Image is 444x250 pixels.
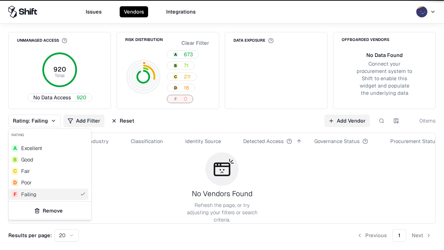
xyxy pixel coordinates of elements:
[21,167,30,175] span: Fair
[10,205,87,217] button: Remove
[11,179,18,186] div: D
[21,191,36,198] div: Failing
[21,179,32,186] div: Poor
[21,156,33,163] span: Good
[11,191,18,198] div: F
[11,156,18,163] div: B
[7,129,90,141] div: Rating
[11,145,18,152] div: A
[11,168,18,175] div: C
[21,144,42,152] span: Excellent
[7,141,90,201] div: Suggestions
